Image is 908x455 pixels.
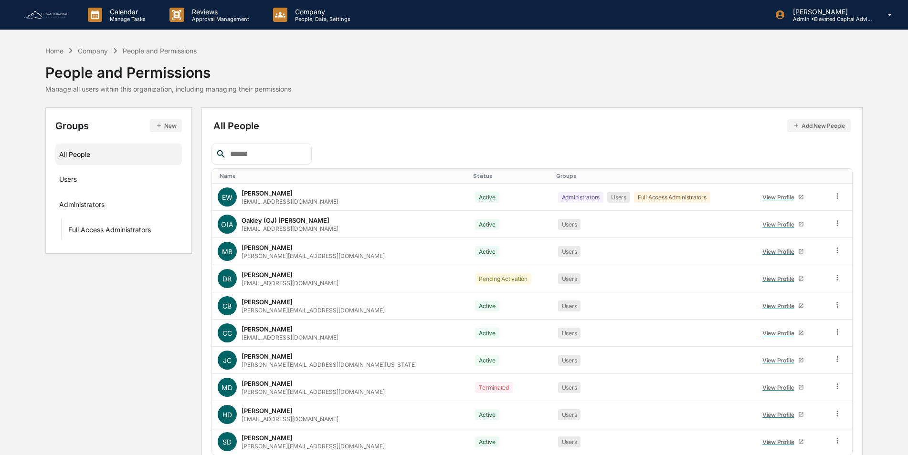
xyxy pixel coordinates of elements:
[556,173,749,179] div: Toggle SortBy
[102,16,150,22] p: Manage Tasks
[59,200,105,212] div: Administrators
[475,300,499,311] div: Active
[242,352,293,360] div: [PERSON_NAME]
[758,434,808,449] a: View Profile
[762,302,798,310] div: View Profile
[475,355,499,366] div: Active
[877,424,903,449] iframe: Open customer support
[758,244,808,259] a: View Profile
[242,325,293,333] div: [PERSON_NAME]
[758,217,808,232] a: View Profile
[475,382,513,393] div: Terminated
[59,175,77,186] div: Users
[762,330,798,337] div: View Profile
[475,246,499,257] div: Active
[287,16,355,22] p: People, Data, Settings
[222,438,232,446] span: SD
[558,192,604,203] div: Administrators
[475,219,499,230] div: Active
[242,407,293,414] div: [PERSON_NAME]
[242,225,338,232] div: [EMAIL_ADDRESS][DOMAIN_NAME]
[756,173,824,179] div: Toggle SortBy
[222,302,232,310] span: CB
[242,279,338,287] div: [EMAIL_ADDRESS][DOMAIN_NAME]
[762,248,798,255] div: View Profile
[762,221,798,228] div: View Profile
[184,8,254,16] p: Reviews
[242,434,293,442] div: [PERSON_NAME]
[785,16,874,22] p: Admin • Elevated Capital Advisors
[45,85,291,93] div: Manage all users within this organization, including managing their permissions
[184,16,254,22] p: Approval Management
[758,190,808,205] a: View Profile
[45,56,291,81] div: People and Permissions
[59,146,178,162] div: All People
[242,217,329,224] div: Oakley (OJ) [PERSON_NAME]
[475,328,499,339] div: Active
[222,383,232,392] span: MD
[242,334,338,341] div: [EMAIL_ADDRESS][DOMAIN_NAME]
[242,361,417,368] div: [PERSON_NAME][EMAIL_ADDRESS][DOMAIN_NAME][US_STATE]
[758,380,808,395] a: View Profile
[213,119,851,132] div: All People
[762,357,798,364] div: View Profile
[68,226,151,237] div: Full Access Administrators
[223,356,232,364] span: JC
[222,275,232,283] span: DB
[55,119,182,132] div: Groups
[558,355,581,366] div: Users
[242,189,293,197] div: [PERSON_NAME]
[78,47,108,55] div: Company
[222,248,232,256] span: MB
[220,173,465,179] div: Toggle SortBy
[150,119,182,132] button: New
[242,198,338,205] div: [EMAIL_ADDRESS][DOMAIN_NAME]
[242,244,293,251] div: [PERSON_NAME]
[242,380,293,387] div: [PERSON_NAME]
[758,299,808,313] a: View Profile
[473,173,548,179] div: Toggle SortBy
[558,409,581,420] div: Users
[222,329,232,337] span: CC
[242,443,385,450] div: [PERSON_NAME][EMAIL_ADDRESS][DOMAIN_NAME]
[221,220,233,228] span: O(A
[762,384,798,391] div: View Profile
[607,192,630,203] div: Users
[287,8,355,16] p: Company
[242,298,293,306] div: [PERSON_NAME]
[785,8,874,16] p: [PERSON_NAME]
[558,328,581,339] div: Users
[242,415,338,423] div: [EMAIL_ADDRESS][DOMAIN_NAME]
[558,300,581,311] div: Users
[758,353,808,368] a: View Profile
[787,119,851,132] button: Add New People
[558,273,581,284] div: Users
[762,438,798,445] div: View Profile
[242,307,385,314] div: [PERSON_NAME][EMAIL_ADDRESS][DOMAIN_NAME]
[242,271,293,279] div: [PERSON_NAME]
[558,246,581,257] div: Users
[758,407,808,422] a: View Profile
[762,194,798,201] div: View Profile
[222,411,232,419] span: HD
[123,47,197,55] div: People and Permissions
[222,193,232,201] span: EW
[634,192,710,203] div: Full Access Administrators
[102,8,150,16] p: Calendar
[762,411,798,418] div: View Profile
[475,192,499,203] div: Active
[558,219,581,230] div: Users
[558,436,581,447] div: Users
[23,10,69,20] img: logo
[762,275,798,282] div: View Profile
[558,382,581,393] div: Users
[242,388,385,395] div: [PERSON_NAME][EMAIL_ADDRESS][DOMAIN_NAME]
[45,47,63,55] div: Home
[475,273,531,284] div: Pending Activation
[475,409,499,420] div: Active
[242,252,385,259] div: [PERSON_NAME][EMAIL_ADDRESS][DOMAIN_NAME]
[758,271,808,286] a: View Profile
[835,173,848,179] div: Toggle SortBy
[758,326,808,341] a: View Profile
[475,436,499,447] div: Active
